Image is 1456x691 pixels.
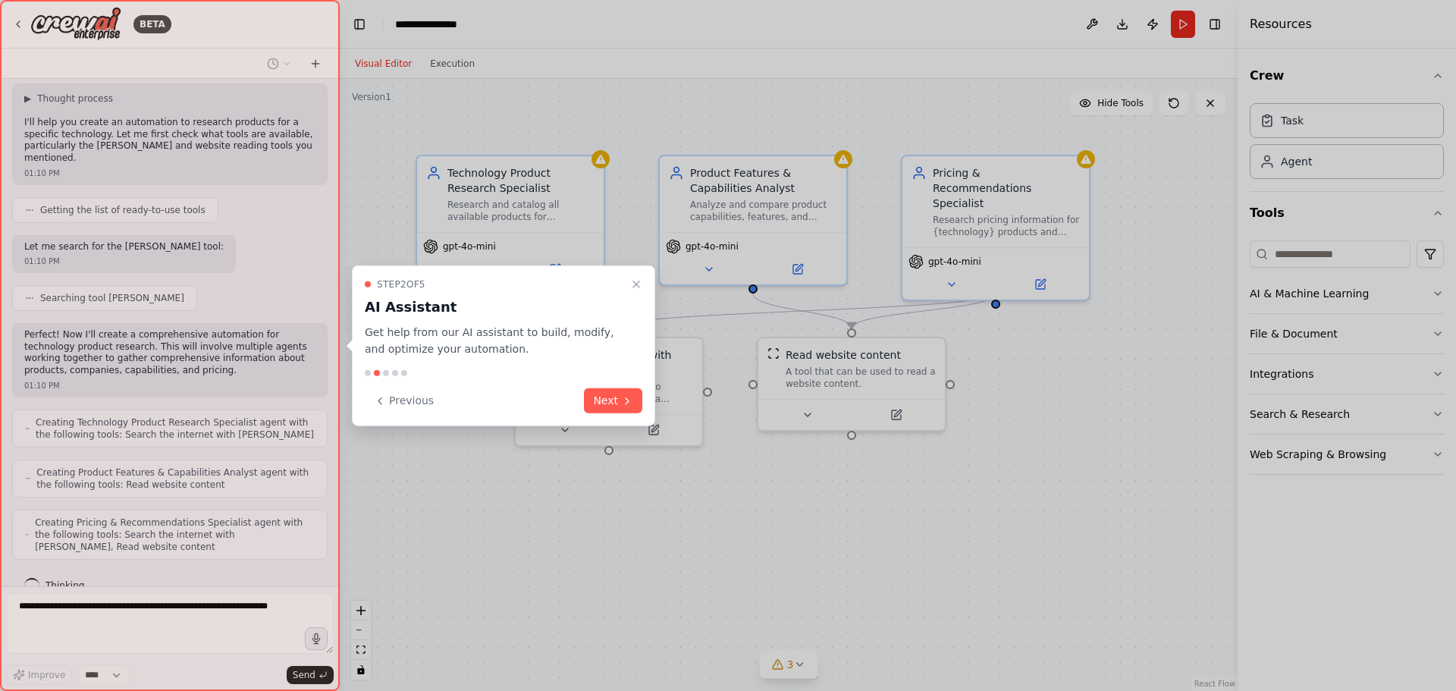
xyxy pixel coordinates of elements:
[584,388,642,413] button: Next
[627,275,645,293] button: Close walkthrough
[365,296,624,317] h3: AI Assistant
[349,14,370,35] button: Hide left sidebar
[377,278,425,290] span: Step 2 of 5
[365,388,443,413] button: Previous
[365,323,624,358] p: Get help from our AI assistant to build, modify, and optimize your automation.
